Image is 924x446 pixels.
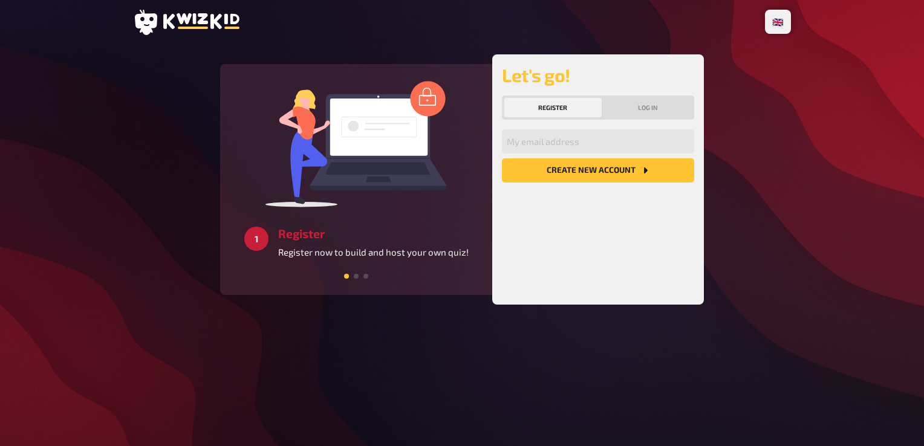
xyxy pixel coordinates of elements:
[502,64,694,86] h2: Let's go!
[604,98,692,117] button: Log in
[244,227,268,251] div: 1
[278,245,469,259] p: Register now to build and host your own quiz!
[278,227,469,241] h3: Register
[767,12,789,31] li: 🇬🇧
[265,80,447,207] img: log in
[502,158,694,183] button: Create new account
[504,98,602,117] button: Register
[502,129,694,154] input: My email address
